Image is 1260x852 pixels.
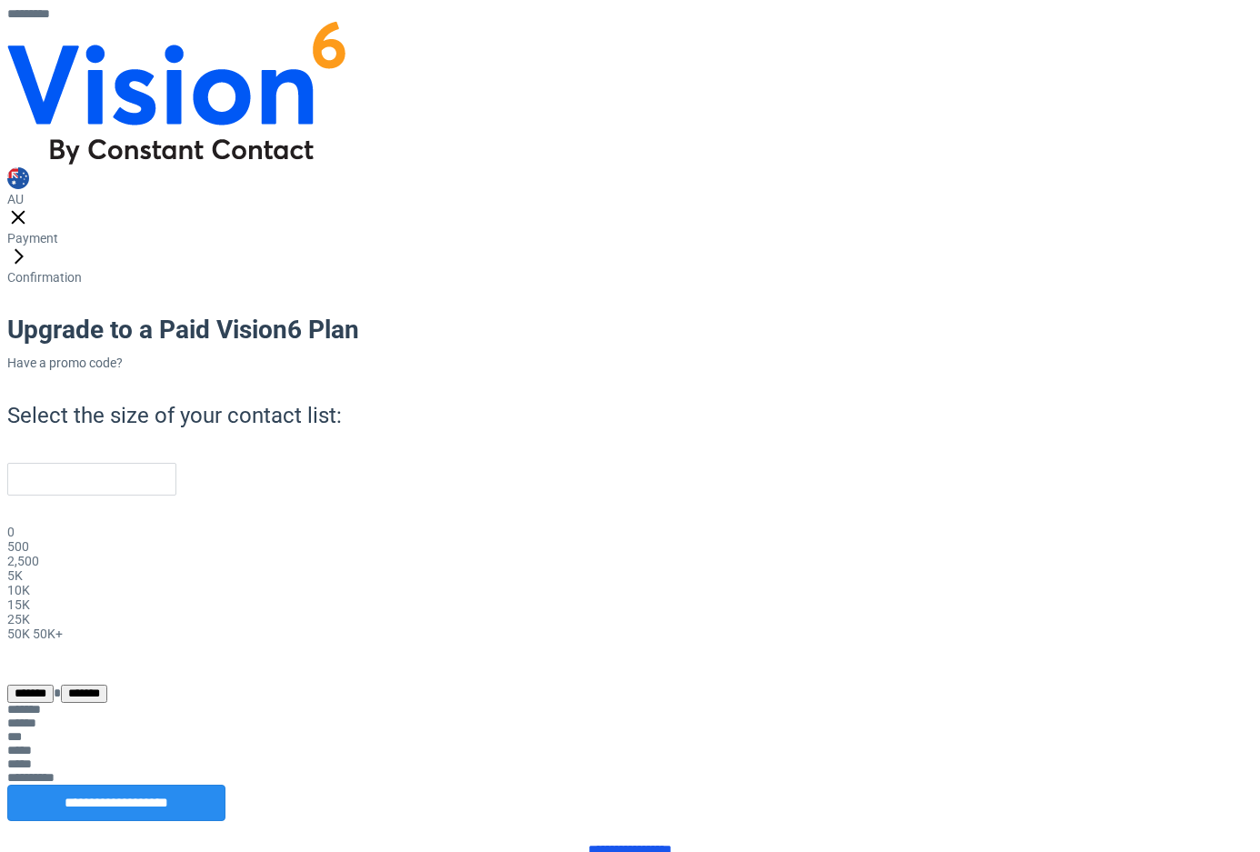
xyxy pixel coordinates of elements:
[7,612,30,626] span: 25K
[7,231,1253,246] div: Payment
[7,583,30,597] span: 10K
[7,597,30,612] span: 15K
[7,314,1253,346] h1: Upgrade to a Paid Vision6 Plan
[7,192,1253,206] div: AU
[7,626,30,641] span: 50K
[33,626,63,641] span: 50K+
[7,554,39,568] span: 2,500
[7,568,23,583] span: 5K
[7,401,1253,430] h2: Select the size of your contact list:
[7,270,1253,285] div: Confirmation
[7,356,123,370] a: Have a promo code?
[7,539,29,554] span: 500
[7,525,15,539] span: 0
